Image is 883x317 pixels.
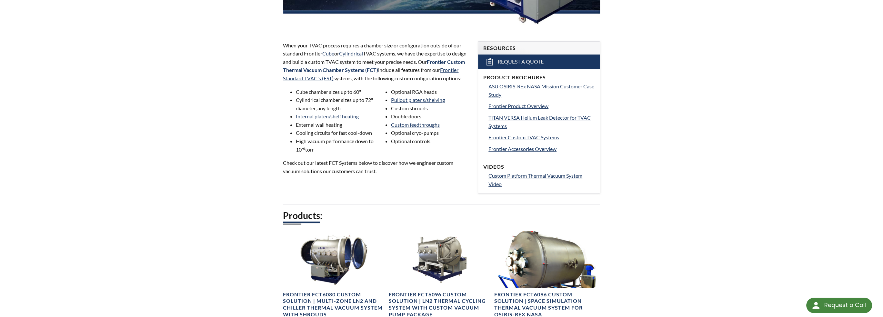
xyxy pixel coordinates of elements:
li: Cube chamber sizes up to 60" [296,88,375,96]
span: Frontier Product Overview [488,103,548,109]
img: round button [811,300,821,311]
h2: Products: [283,210,600,222]
a: Cylindrical [339,50,363,56]
li: Optional RGA heads [391,88,470,96]
h4: Resources [483,45,595,52]
span: Custom Platform Thermal Vacuum System Video [488,173,582,187]
li: Optional controls [391,137,470,145]
p: Check out our latest FCT Systems below to discover how we engineer custom vacuum solutions our cu... [283,159,470,175]
a: Custom feedthroughs [391,122,440,128]
li: Double doors [391,112,470,121]
span: Request a Quote [498,58,544,65]
a: Frontier Standard TVAC's (FST) [283,67,458,81]
span: Frontier Accessories Overview [488,146,557,152]
a: Frontier Product Overview [488,102,595,110]
h4: Videos [483,163,595,170]
sup: -6 [302,146,305,151]
li: Cylindrical chamber sizes up to 72" diameter, any length [296,96,375,112]
a: Request a Quote [478,54,600,69]
a: Frontier Accessories Overview [488,145,595,153]
a: Pullout platens/shelving [391,97,445,103]
a: Custom Platform Thermal Vacuum System Video [488,172,595,188]
li: Custom shrouds [391,104,470,113]
span: TITAN VERSA Helium Leak Detector for TVAC Systems [488,114,591,129]
a: Cube [322,50,334,56]
li: High vacuum performance down to 10 torr [296,137,375,154]
div: Request a Call [824,298,866,312]
a: Frontier Custom TVAC Systems [488,133,595,142]
span: Frontier Custom TVAC Systems [488,134,559,140]
li: External wall heating [296,121,375,129]
span: ASU OSIRIS-REx NASA Mission Customer Case Study [488,83,594,98]
a: TITAN VERSA Helium Leak Detector for TVAC Systems [488,114,595,130]
div: Request a Call [806,298,872,313]
li: Optional cryo-pumps [391,129,470,137]
p: When your TVAC process requires a chamber size or configuration outside of our standard Frontier ... [283,41,470,83]
a: ASU OSIRIS-REx NASA Mission Customer Case Study [488,82,595,99]
li: Cooling circuits for fast cool-down [296,129,375,137]
a: Internal platen/shelf heating [296,113,359,119]
h4: Product Brochures [483,74,595,81]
